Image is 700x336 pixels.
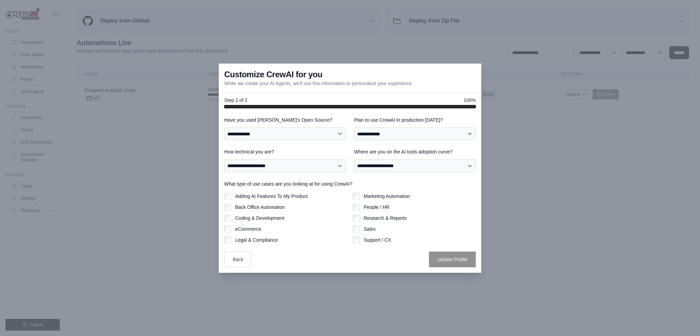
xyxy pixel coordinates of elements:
[224,148,346,155] label: How technical you are?
[429,252,476,267] button: Update Profile
[224,97,247,104] span: Step 2 of 2
[666,303,700,336] iframe: Chat Widget
[354,148,476,155] label: Where are you on the AI tools adoption curve?
[224,117,346,123] label: Have you used [PERSON_NAME]'s Open Source?
[235,204,285,211] label: Back Office Automation
[224,180,476,187] label: What type of use cases are you looking at for using CrewAI?
[364,237,391,243] label: Support / CX
[224,252,252,267] button: Back
[235,237,278,243] label: Legal & Compliance
[463,97,476,104] span: 100%
[235,215,284,221] label: Coding & Development
[224,80,413,87] p: While we create your AI Agents, we'll use this information to personalize your experience.
[235,193,308,200] label: Adding AI Features To My Product
[364,204,389,211] label: People / HR
[364,193,410,200] label: Marketing Automation
[224,69,322,80] h3: Customize CrewAI for you
[364,215,407,221] label: Research & Reports
[235,226,261,232] label: eCommerce
[364,226,376,232] label: Sales
[354,117,476,123] label: Plan to use CrewAI in production [DATE]?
